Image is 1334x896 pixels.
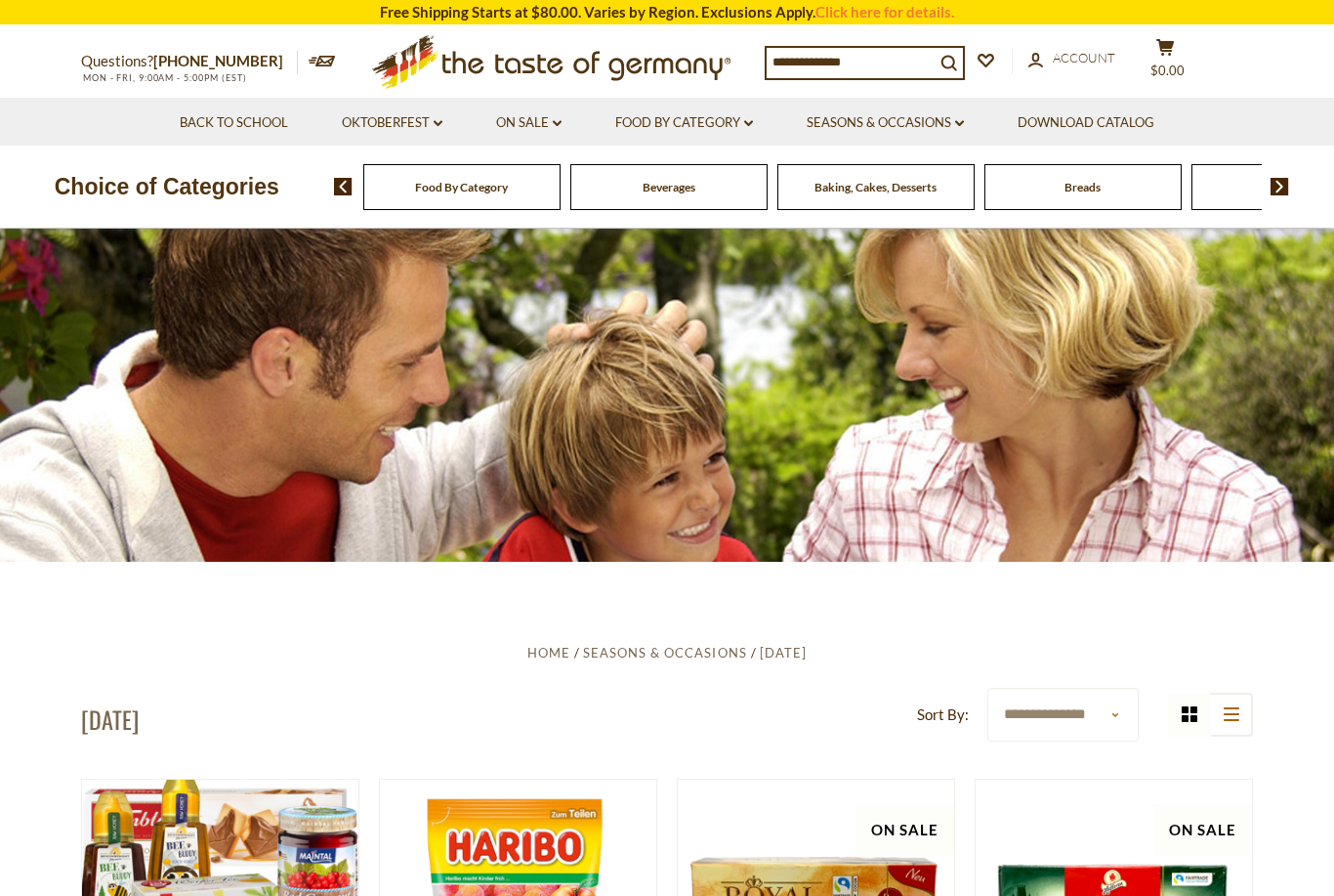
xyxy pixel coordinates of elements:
img: previous arrow [334,178,353,195]
a: Back to School [180,112,288,134]
a: Seasons & Occasions [583,645,746,661]
span: MON - FRI, 9:00AM - 5:00PM (EST) [81,72,247,83]
label: Sort By: [917,703,969,727]
a: Home [527,645,570,661]
a: Food By Category [415,180,508,194]
a: Food By Category [615,112,753,134]
button: $0.00 [1136,38,1194,87]
a: Seasons & Occasions [807,112,964,134]
a: On Sale [496,112,562,134]
a: [DATE] [760,645,807,661]
a: Beverages [643,180,695,194]
a: Baking, Cakes, Desserts [814,180,937,194]
p: Questions? [81,49,298,74]
a: Account [1028,48,1115,69]
img: next arrow [1271,178,1289,195]
a: Download Catalog [1018,112,1154,134]
a: [PHONE_NUMBER] [153,52,283,69]
a: Click here for details. [815,3,954,21]
span: $0.00 [1150,63,1185,78]
h1: [DATE] [81,704,139,734]
a: Breads [1064,180,1101,194]
a: Oktoberfest [342,112,442,134]
span: Account [1053,50,1115,65]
